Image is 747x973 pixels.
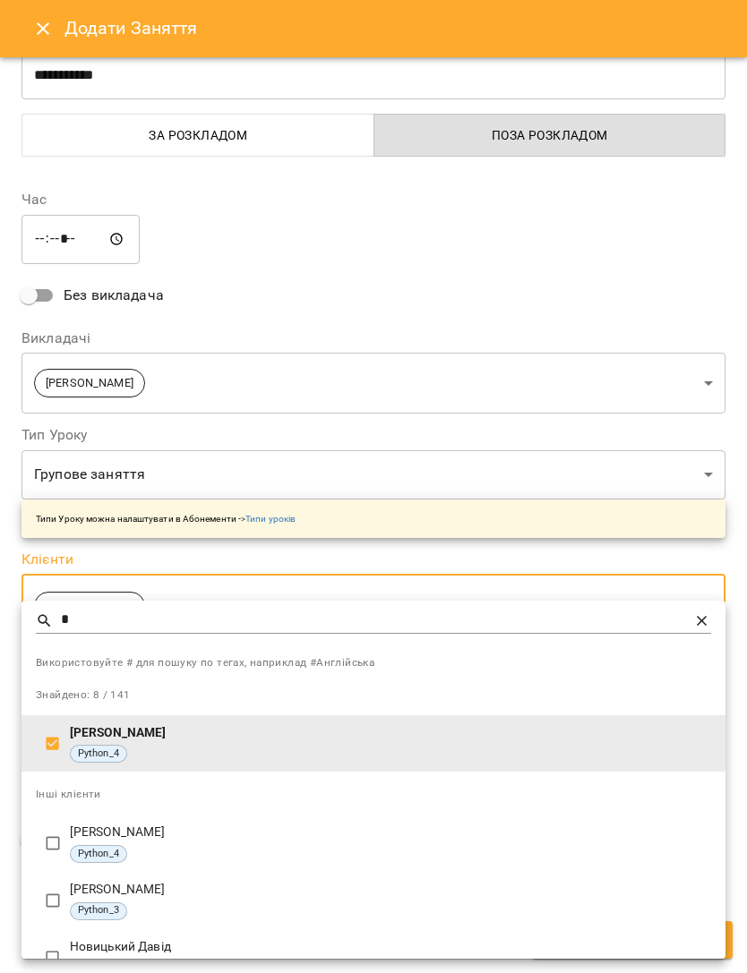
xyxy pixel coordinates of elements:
[36,788,101,800] span: Інші клієнти
[70,824,711,841] p: [PERSON_NAME]
[70,881,711,899] p: [PERSON_NAME]
[71,747,126,762] span: Python_4
[36,688,131,701] span: Знайдено: 8 / 141
[71,847,126,862] span: Python_4
[36,654,711,672] span: Використовуйте # для пошуку по тегах, наприклад #Англійська
[71,903,126,918] span: Python_3
[70,724,711,742] p: [PERSON_NAME]
[70,938,711,956] p: Новицький Давід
